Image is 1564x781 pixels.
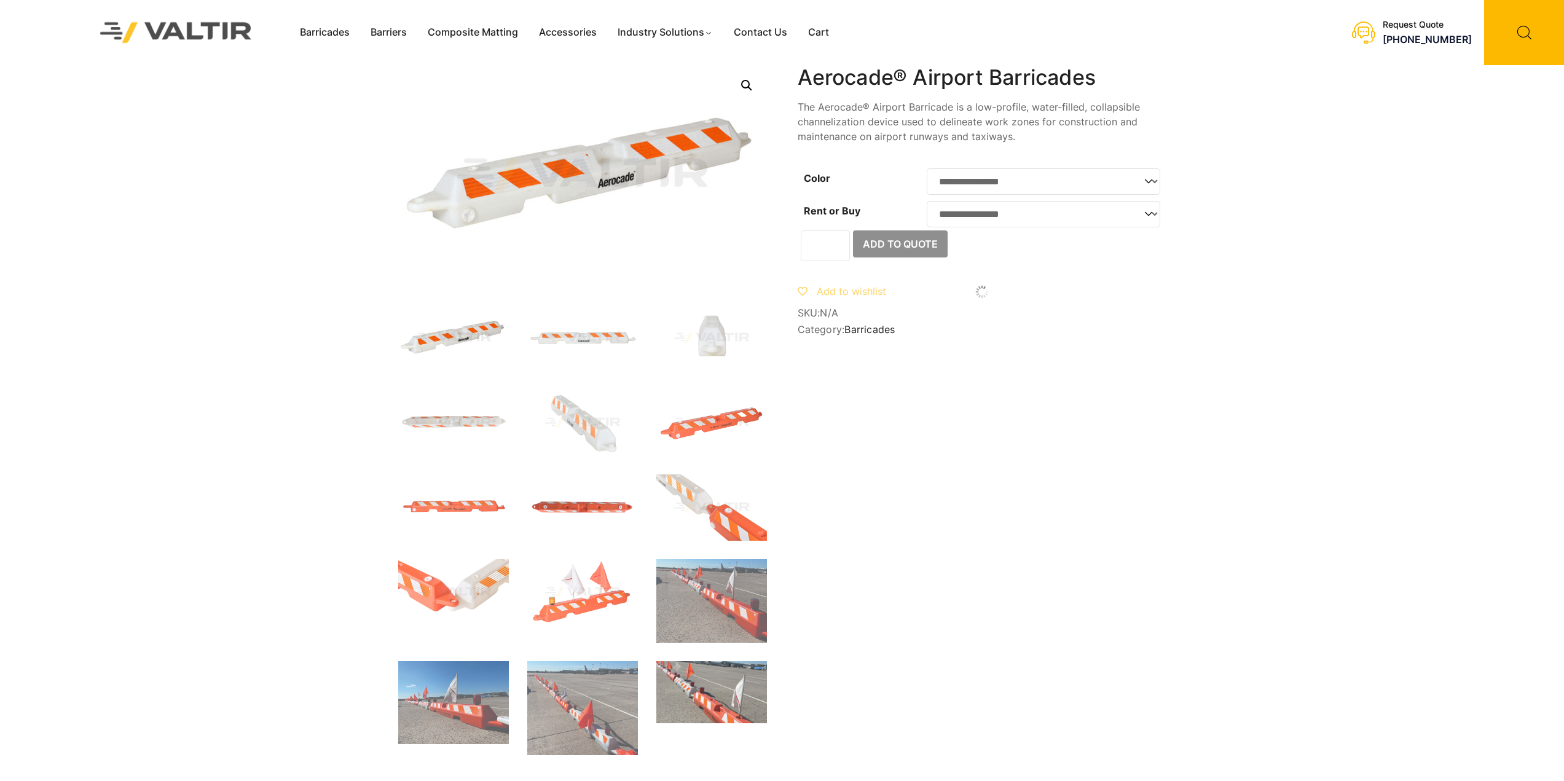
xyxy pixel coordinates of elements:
img: Valtir-Airport-Aerocade-IMG_0338-scaled-e1659559290309.jpg [527,661,638,755]
button: Add to Quote [853,230,948,257]
p: The Aerocade® Airport Barricade is a low-profile, water-filled, collapsible channelization device... [798,100,1166,144]
img: croppedValtir-Airport-Aerocade-IMG_0334-scaled-e1659559197383.jpg [656,661,767,723]
img: Valtir-Airport-Aerocade-IMG_0336-scaled-1.jpg [398,661,509,744]
a: Accessories [529,23,607,42]
label: Color [804,172,830,184]
img: Aerocade_Org_Top.jpg [527,474,638,541]
a: Industry Solutions [607,23,723,42]
a: Barricades [844,323,895,336]
a: Contact Us [723,23,798,42]
img: Aerocade_Org_x1.jpg [656,474,767,541]
a: [PHONE_NUMBER] [1383,33,1472,45]
img: Aerocade_Nat_Side.jpg [656,305,767,371]
a: Cart [798,23,839,42]
input: Product quantity [801,230,850,261]
a: Composite Matting [417,23,529,42]
h1: Aerocade® Airport Barricades [798,65,1166,90]
img: Valtir Rentals [84,6,268,58]
img: Aerocade_Org_Front.jpg [398,474,509,541]
label: Rent or Buy [804,205,860,217]
a: Barricades [289,23,360,42]
a: Barriers [360,23,417,42]
img: Valtir-Airport-Aerocade-IMG_0335-scaled-e1659559171141.jpg [656,559,767,643]
img: Aerocade_x5.jpg [527,559,638,626]
a: 🔍 [736,74,758,96]
img: Aerocade_Nat_x1-1.jpg [527,390,638,456]
img: Aerocade_Org_3Q.jpg [656,390,767,456]
span: SKU: [798,307,1166,319]
img: Aerocade_x4.jpg [398,559,509,626]
img: Aerocade_Nat_3Q-1.jpg [398,305,509,371]
img: Aerocade_Nat_Front-1.jpg [527,305,638,371]
img: Aerocade_Nat_3Q [398,65,767,286]
span: N/A [820,307,838,319]
img: Aerocade_Nat_Top.jpg [398,390,509,456]
div: Request Quote [1383,20,1472,30]
span: Category: [798,324,1166,336]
